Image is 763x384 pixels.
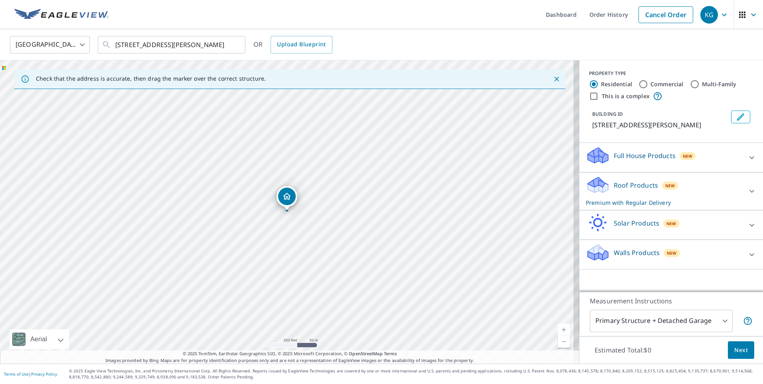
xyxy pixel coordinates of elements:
span: New [666,220,676,227]
p: Check that the address is accurate, then drag the marker over the correct structure. [36,75,266,82]
a: Terms of Use [4,371,29,377]
p: Premium with Regular Delivery [586,198,742,207]
span: New [667,250,677,256]
label: Residential [601,80,632,88]
p: BUILDING ID [592,111,623,117]
p: © 2025 Eagle View Technologies, Inc. and Pictometry International Corp. All Rights Reserved. Repo... [69,368,759,380]
span: Next [734,345,748,355]
p: Estimated Total: $0 [588,341,658,359]
a: Upload Blueprint [271,36,332,53]
button: Edit building 1 [731,111,750,123]
a: Current Level 17, Zoom Out [558,336,570,348]
p: Full House Products [614,151,676,160]
input: Search by address or latitude-longitude [115,34,229,56]
button: Close [551,74,562,84]
div: Walls ProductsNew [586,243,757,266]
a: OpenStreetMap [349,350,382,356]
span: New [683,153,693,159]
div: Solar ProductsNew [586,214,757,236]
a: Terms [384,350,397,356]
a: Privacy Policy [31,371,57,377]
button: Next [728,341,754,359]
div: Aerial [28,329,49,349]
div: [GEOGRAPHIC_DATA] [10,34,90,56]
div: OR [253,36,332,53]
label: Commercial [650,80,684,88]
div: Aerial [10,329,69,349]
div: Full House ProductsNew [586,146,757,169]
a: Current Level 17, Zoom In [558,324,570,336]
p: Walls Products [614,248,660,257]
p: | [4,372,57,376]
label: Multi-Family [702,80,737,88]
div: PROPERTY TYPE [589,70,753,77]
span: © 2025 TomTom, Earthstar Geographics SIO, © 2025 Microsoft Corporation, © [183,350,397,357]
p: Solar Products [614,218,659,228]
div: Dropped pin, building 1, Residential property, 180 Jacob Ct Fayetteville, GA 30214 [277,186,297,211]
p: Roof Products [614,180,658,190]
span: Your report will include the primary structure and a detached garage if one exists. [743,316,753,326]
div: Roof ProductsNewPremium with Regular Delivery [586,176,757,207]
a: Cancel Order [638,6,693,23]
p: [STREET_ADDRESS][PERSON_NAME] [592,120,728,130]
span: Upload Blueprint [277,40,326,49]
span: New [665,182,675,189]
label: This is a complex [602,92,650,100]
div: Primary Structure + Detached Garage [590,310,733,332]
img: EV Logo [14,9,109,21]
p: Measurement Instructions [590,296,753,306]
div: KG [700,6,718,24]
